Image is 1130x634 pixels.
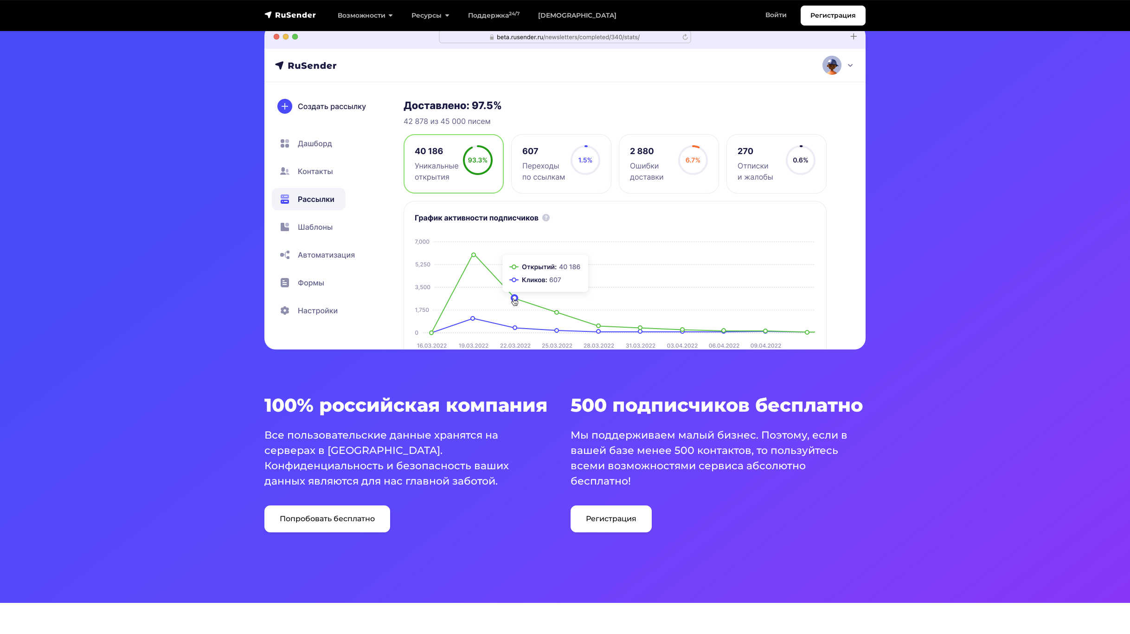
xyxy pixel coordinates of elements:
a: Ресурсы [402,6,458,25]
img: hero-03-min.png [264,25,866,349]
p: Мы поддерживаем малый бизнес. Поэтому, если в вашей базе менее 500 контактов, то пользуйтесь всем... [571,427,854,489]
sup: 24/7 [509,11,520,17]
a: [DEMOGRAPHIC_DATA] [529,6,626,25]
img: RuSender [264,10,316,19]
a: Войти [756,6,796,25]
a: Возможности [328,6,402,25]
h3: 500 подписчиков бесплатно [571,394,866,416]
a: Регистрация [801,6,866,26]
a: Поддержка24/7 [459,6,529,25]
p: Все пользовательские данные хранятся на серверах в [GEOGRAPHIC_DATA]. Конфиденциальность и безопа... [264,427,548,489]
a: Регистрация [571,505,652,532]
a: Попробовать бесплатно [264,505,390,532]
h3: 100% российская компания [264,394,559,416]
